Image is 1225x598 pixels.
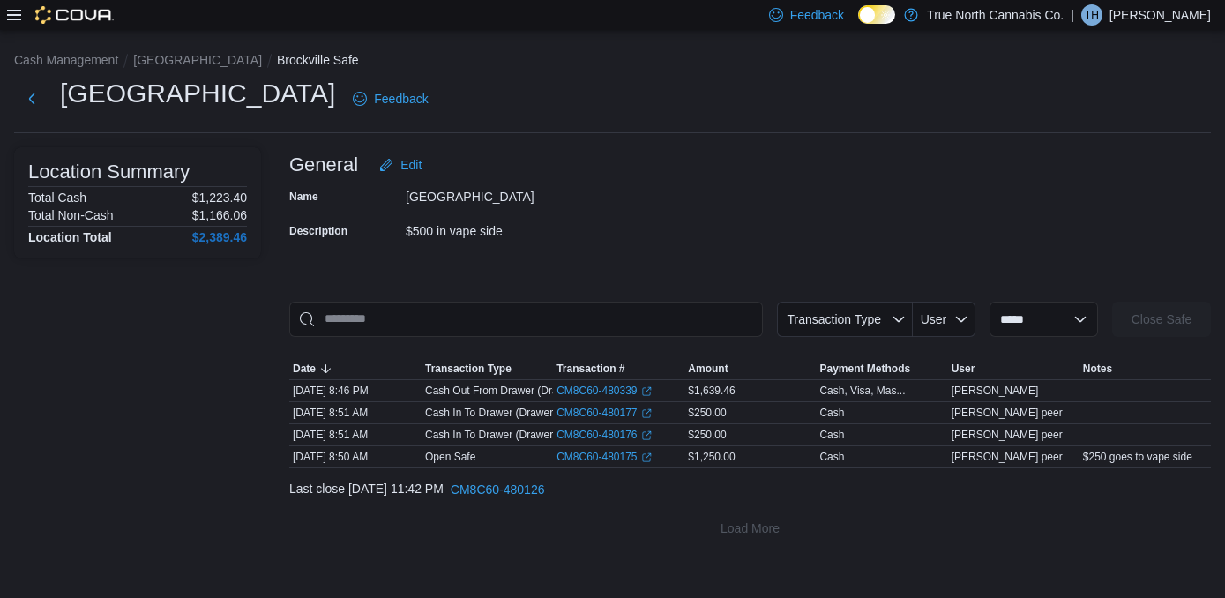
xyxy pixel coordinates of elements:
button: Transaction Type [422,358,553,379]
button: Next [14,81,49,116]
span: Feedback [790,6,844,24]
h1: [GEOGRAPHIC_DATA] [60,76,335,111]
div: Toni Howell [1081,4,1102,26]
h3: Location Summary [28,161,190,183]
span: $1,250.00 [688,450,735,464]
div: [DATE] 8:50 AM [289,446,422,467]
span: CM8C60-480126 [451,481,545,498]
div: Cash [819,450,844,464]
a: CM8C60-480175External link [556,450,651,464]
button: Close Safe [1112,302,1211,337]
span: Load More [721,520,780,537]
div: Cash [819,406,844,420]
p: $1,166.06 [192,208,247,222]
span: Edit [400,156,422,174]
svg: External link [641,408,652,419]
button: Payment Methods [816,358,947,379]
button: Cash Management [14,53,118,67]
p: Open Safe [425,450,475,464]
svg: External link [641,452,652,463]
label: Name [289,190,318,204]
button: Load More [289,511,1211,546]
span: Transaction Type [425,362,512,376]
input: This is a search bar. As you type, the results lower in the page will automatically filter. [289,302,763,337]
button: User [948,358,1079,379]
span: User [952,362,975,376]
button: User [913,302,975,337]
a: CM8C60-480176External link [556,428,651,442]
span: Dark Mode [858,24,859,25]
span: Transaction # [556,362,624,376]
label: Description [289,224,347,238]
button: Transaction Type [777,302,913,337]
p: True North Cannabis Co. [927,4,1064,26]
h3: General [289,154,358,176]
h4: $2,389.46 [192,230,247,244]
div: Last close [DATE] 11:42 PM [289,472,1211,507]
button: CM8C60-480126 [444,472,552,507]
span: Date [293,362,316,376]
button: [GEOGRAPHIC_DATA] [133,53,262,67]
h6: Total Cash [28,191,86,205]
span: $250.00 [688,406,726,420]
div: [DATE] 8:46 PM [289,380,422,401]
p: Cash Out From Drawer (Drawer 1 - right) [425,384,617,398]
span: $250.00 [688,428,726,442]
div: [DATE] 8:51 AM [289,424,422,445]
span: Transaction Type [787,312,881,326]
span: [PERSON_NAME] peer [952,406,1063,420]
span: [PERSON_NAME] [952,384,1039,398]
p: | [1071,4,1074,26]
span: Payment Methods [819,362,910,376]
span: Close Safe [1132,310,1191,328]
span: Amount [688,362,728,376]
div: Cash [819,428,844,442]
span: Notes [1083,362,1112,376]
div: [GEOGRAPHIC_DATA] [406,183,642,204]
span: User [921,312,947,326]
button: Date [289,358,422,379]
span: $1,639.46 [688,384,735,398]
div: [DATE] 8:51 AM [289,402,422,423]
span: [PERSON_NAME] peer [952,428,1063,442]
a: CM8C60-480177External link [556,406,651,420]
input: Dark Mode [858,5,895,24]
span: [PERSON_NAME] peer [952,450,1063,464]
button: Notes [1079,358,1211,379]
span: $250 goes to vape side [1083,450,1192,464]
a: CM8C60-480339External link [556,384,651,398]
button: Amount [684,358,816,379]
div: Cash, Visa, Mas... [819,384,905,398]
svg: External link [641,386,652,397]
button: Edit [372,147,429,183]
p: Cash In To Drawer (Drawer 1 - right) [425,428,595,442]
p: Cash In To Drawer (Drawer 2 - left) [425,406,589,420]
p: $1,223.40 [192,191,247,205]
button: Brockville Safe [277,53,359,67]
nav: An example of EuiBreadcrumbs [14,51,1211,72]
p: [PERSON_NAME] [1109,4,1211,26]
div: $500 in vape side [406,217,642,238]
button: Transaction # [553,358,684,379]
span: Feedback [374,90,428,108]
img: Cova [35,6,114,24]
h4: Location Total [28,230,112,244]
h6: Total Non-Cash [28,208,114,222]
a: Feedback [346,81,435,116]
svg: External link [641,430,652,441]
span: TH [1085,4,1099,26]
